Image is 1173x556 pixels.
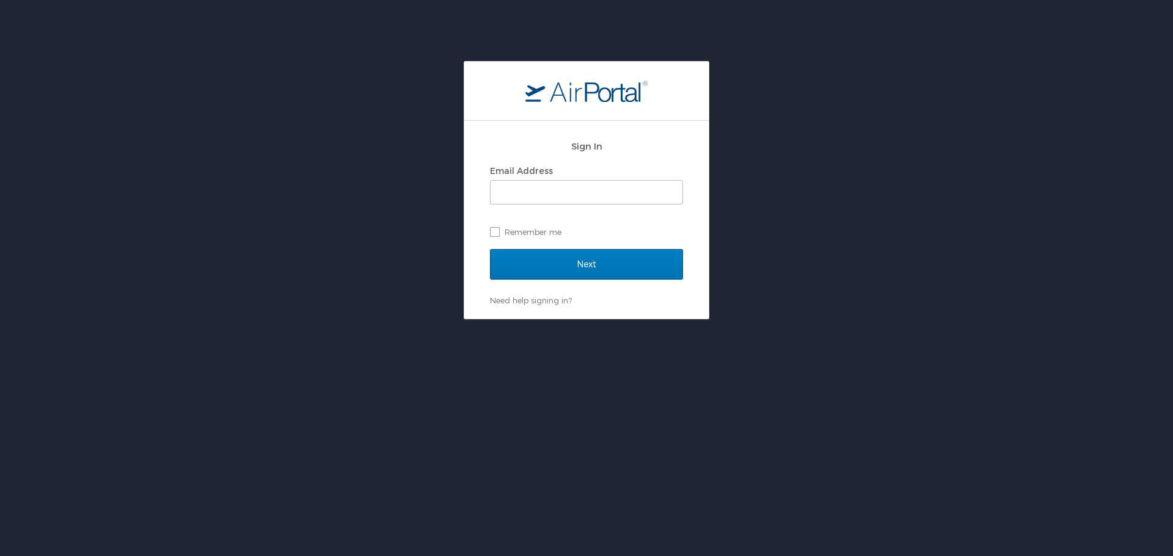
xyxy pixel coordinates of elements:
a: Need help signing in? [490,295,572,305]
label: Remember me [490,223,683,241]
input: Next [490,249,683,280]
label: Email Address [490,165,553,176]
h2: Sign In [490,139,683,153]
img: logo [525,80,648,102]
